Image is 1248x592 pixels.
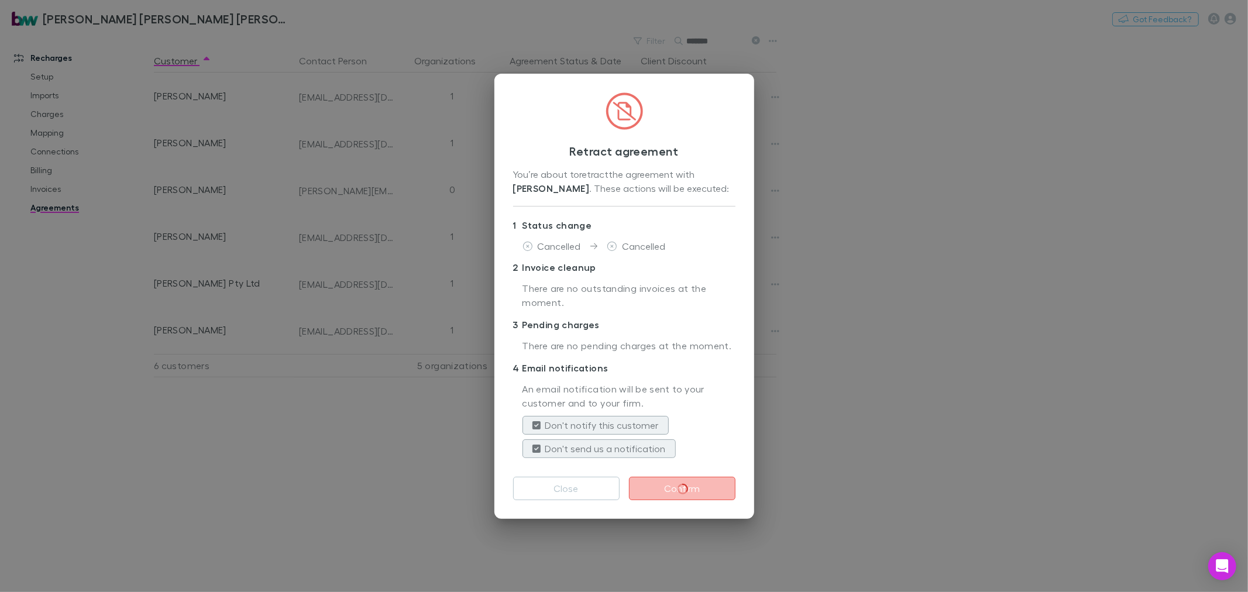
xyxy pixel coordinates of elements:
[513,216,735,235] p: Status change
[522,439,676,458] button: Don't send us a notification
[522,281,735,311] p: There are no outstanding invoices at the moment.
[513,218,522,232] div: 1
[513,183,590,194] strong: [PERSON_NAME]
[522,382,735,411] p: An email notification will be sent to your customer and to your firm.
[545,418,659,432] label: Don't notify this customer
[513,477,620,500] button: Close
[1208,552,1236,580] div: Open Intercom Messenger
[513,359,735,377] p: Email notifications
[513,258,735,277] p: Invoice cleanup
[606,92,643,130] img: CircledFileSlash.svg
[522,339,735,354] p: There are no pending charges at the moment.
[622,240,665,252] span: Cancelled
[513,144,735,158] h3: Retract agreement
[513,361,522,375] div: 4
[513,315,735,334] p: Pending charges
[545,442,666,456] label: Don't send us a notification
[629,477,735,500] button: Confirm
[513,167,735,197] div: You’re about to retract the agreement with . These actions will be executed:
[513,318,522,332] div: 3
[538,240,581,252] span: Cancelled
[522,416,669,435] button: Don't notify this customer
[513,260,522,274] div: 2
